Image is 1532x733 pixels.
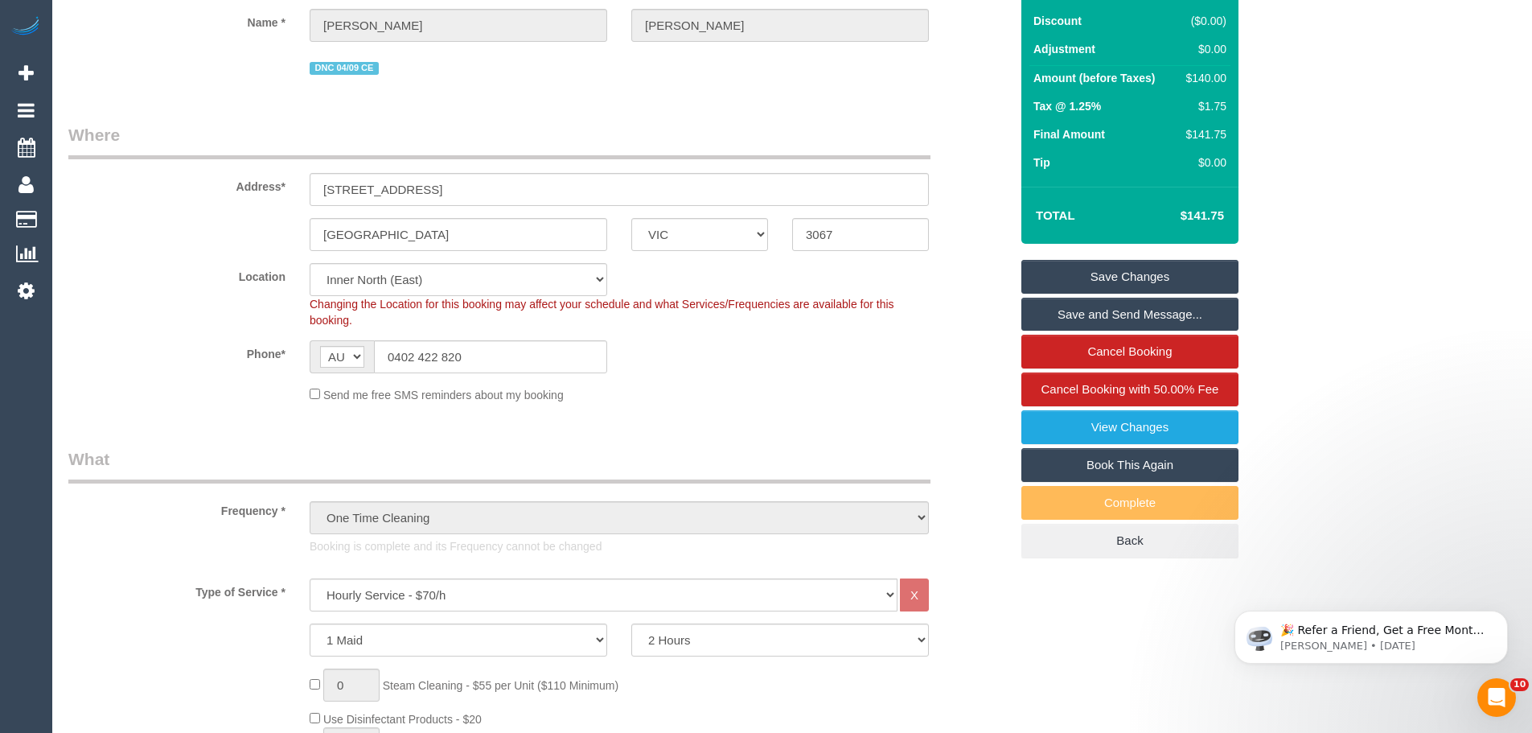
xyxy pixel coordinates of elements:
[56,340,298,362] label: Phone*
[1180,126,1226,142] div: $141.75
[1036,208,1075,222] strong: Total
[310,218,607,251] input: Suburb*
[1180,154,1226,171] div: $0.00
[374,340,607,373] input: Phone*
[1021,373,1238,406] a: Cancel Booking with 50.00% Fee
[1510,678,1529,691] span: 10
[68,123,930,159] legend: Where
[1033,70,1155,86] label: Amount (before Taxes)
[323,713,482,726] span: Use Disinfectant Products - $20
[1180,41,1226,57] div: $0.00
[310,9,607,42] input: First Name*
[56,579,298,600] label: Type of Service *
[1021,298,1238,331] a: Save and Send Message...
[310,538,929,554] p: Booking is complete and its Frequency cannot be changed
[56,173,298,195] label: Address*
[1021,448,1238,482] a: Book This Again
[1180,70,1226,86] div: $140.00
[1180,98,1226,114] div: $1.75
[631,9,929,42] input: Last Name*
[1477,678,1516,717] iframe: Intercom live chat
[310,298,894,327] span: Changing the Location for this booking may affect your schedule and what Services/Frequencies are...
[310,62,379,75] span: DNC 04/09 CE
[1021,410,1238,444] a: View Changes
[1033,13,1082,29] label: Discount
[1021,335,1238,369] a: Cancel Booking
[56,263,298,285] label: Location
[1033,41,1095,57] label: Adjustment
[1033,126,1105,142] label: Final Amount
[10,16,42,39] img: Automaid Logo
[1041,382,1219,396] span: Cancel Booking with 50.00% Fee
[56,9,298,31] label: Name *
[383,679,618,692] span: Steam Cleaning - $55 per Unit ($110 Minimum)
[1210,577,1532,690] iframe: Intercom notifications message
[1033,154,1050,171] label: Tip
[323,389,564,402] span: Send me free SMS reminders about my booking
[1132,209,1224,223] h4: $141.75
[1180,13,1226,29] div: ($0.00)
[1021,524,1238,558] a: Back
[792,218,929,251] input: Post Code*
[1033,98,1101,114] label: Tax @ 1.25%
[68,447,930,484] legend: What
[1021,260,1238,294] a: Save Changes
[56,497,298,519] label: Frequency *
